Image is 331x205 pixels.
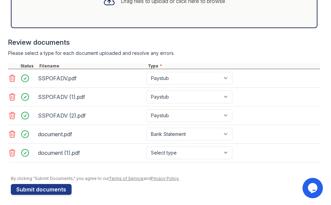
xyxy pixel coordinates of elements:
[8,50,320,57] div: Please select a type for each document uploaded and resolve any errors.
[303,178,324,198] iframe: chat widget
[8,38,320,47] div: Review documents
[38,129,144,140] div: document.pdf
[38,63,147,69] div: Filename
[11,184,72,195] button: Submit documents
[19,63,38,69] div: Status
[147,63,320,69] div: Type
[11,176,320,181] div: By clicking "Submit Documents," you agree to our and
[109,176,143,181] a: Terms of Service
[38,110,144,121] div: SSPOFADV (2).pdf
[38,91,144,102] div: SSPOFADV (1).pdf
[151,176,179,181] a: Privacy Policy.
[38,73,144,84] div: SSPOFADV.pdf
[38,147,144,158] div: document (1).pdf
